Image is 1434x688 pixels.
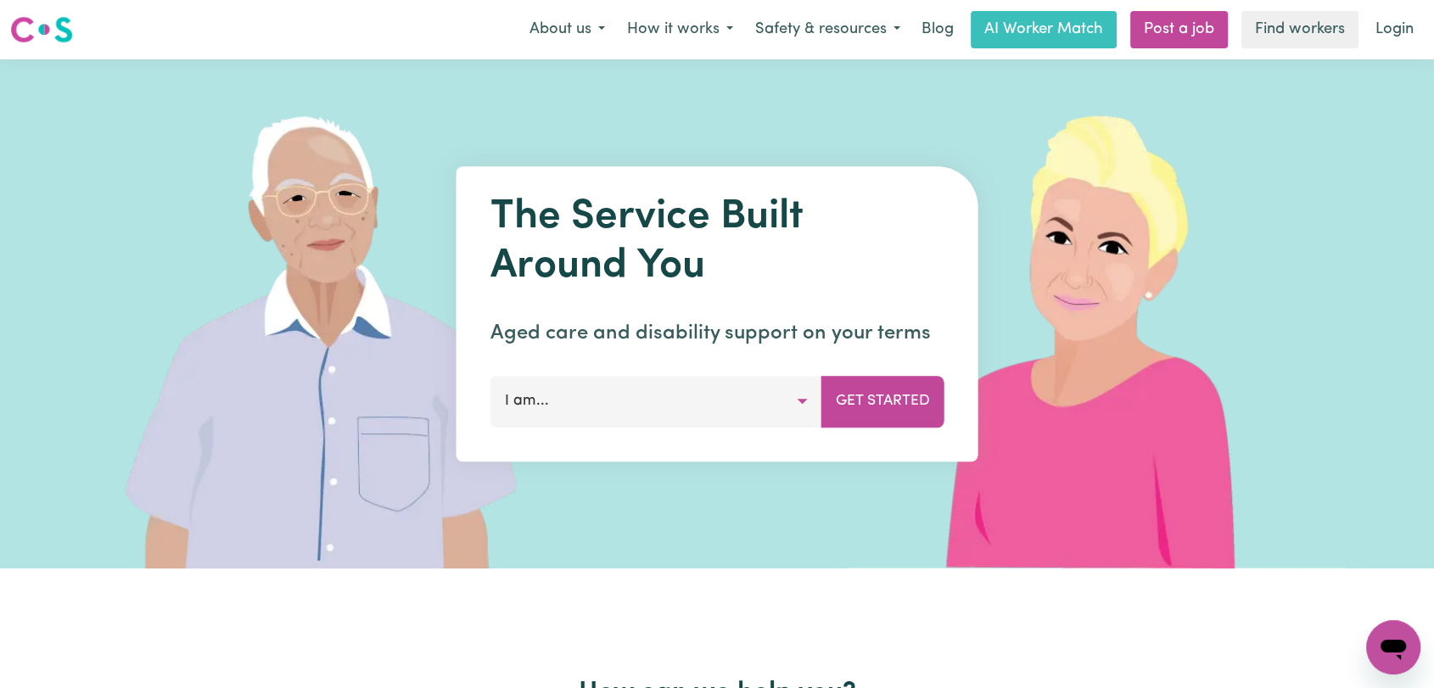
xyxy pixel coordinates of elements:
h1: The Service Built Around You [490,193,944,291]
button: Safety & resources [744,12,911,48]
button: How it works [616,12,744,48]
a: Careseekers logo [10,10,73,49]
img: Careseekers logo [10,14,73,45]
button: Get Started [821,376,944,427]
a: Post a job [1130,11,1228,48]
a: Login [1365,11,1424,48]
a: Find workers [1241,11,1358,48]
button: About us [518,12,616,48]
iframe: Button to launch messaging window [1366,620,1420,674]
button: I am... [490,376,822,427]
a: Blog [911,11,964,48]
p: Aged care and disability support on your terms [490,318,944,349]
a: AI Worker Match [971,11,1117,48]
